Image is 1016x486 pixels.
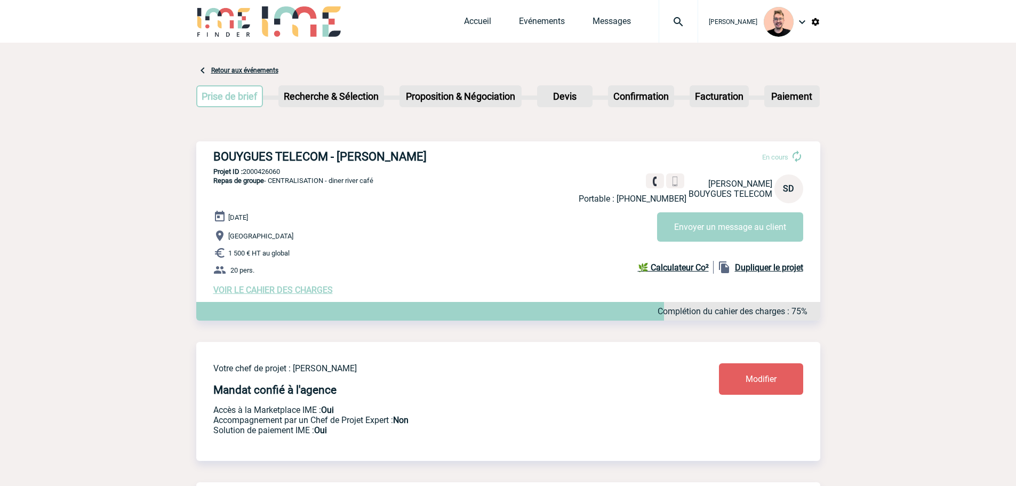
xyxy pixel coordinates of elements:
[228,213,248,221] span: [DATE]
[197,86,262,106] p: Prise de brief
[718,261,731,274] img: file_copy-black-24dp.png
[213,425,656,435] p: Conformité aux process achat client, Prise en charge de la facturation, Mutualisation de plusieur...
[638,262,709,273] b: 🌿 Calculateur Co²
[762,153,788,161] span: En cours
[689,189,772,199] span: BOUYGUES TELECOM
[783,184,794,194] span: SD
[228,232,293,240] span: [GEOGRAPHIC_DATA]
[213,177,264,185] span: Repas de groupe
[196,6,252,37] img: IME-Finder
[213,168,243,176] b: Projet ID :
[464,16,491,31] a: Accueil
[746,374,777,384] span: Modifier
[279,86,383,106] p: Recherche & Sélection
[213,285,333,295] a: VOIR LE CAHIER DES CHARGES
[213,363,656,373] p: Votre chef de projet : [PERSON_NAME]
[609,86,673,106] p: Confirmation
[213,150,533,163] h3: BOUYGUES TELECOM - [PERSON_NAME]
[657,212,803,242] button: Envoyer un message au client
[708,179,772,189] span: [PERSON_NAME]
[764,7,794,37] img: 129741-1.png
[213,405,656,415] p: Accès à la Marketplace IME :
[519,16,565,31] a: Evénements
[230,266,254,274] span: 20 pers.
[401,86,521,106] p: Proposition & Négociation
[538,86,591,106] p: Devis
[709,18,757,26] span: [PERSON_NAME]
[228,249,290,257] span: 1 500 € HT au global
[213,177,373,185] span: - CENTRALISATION - diner river café
[321,405,334,415] b: Oui
[196,168,820,176] p: 2000426060
[593,16,631,31] a: Messages
[393,415,409,425] b: Non
[211,67,278,74] a: Retour aux événements
[314,425,327,435] b: Oui
[213,415,656,425] p: Prestation payante
[691,86,748,106] p: Facturation
[213,384,337,396] h4: Mandat confié à l'agence
[735,262,803,273] b: Dupliquer le projet
[579,194,686,204] p: Portable : [PHONE_NUMBER]
[670,177,680,186] img: portable.png
[650,177,660,186] img: fixe.png
[638,261,714,274] a: 🌿 Calculateur Co²
[765,86,819,106] p: Paiement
